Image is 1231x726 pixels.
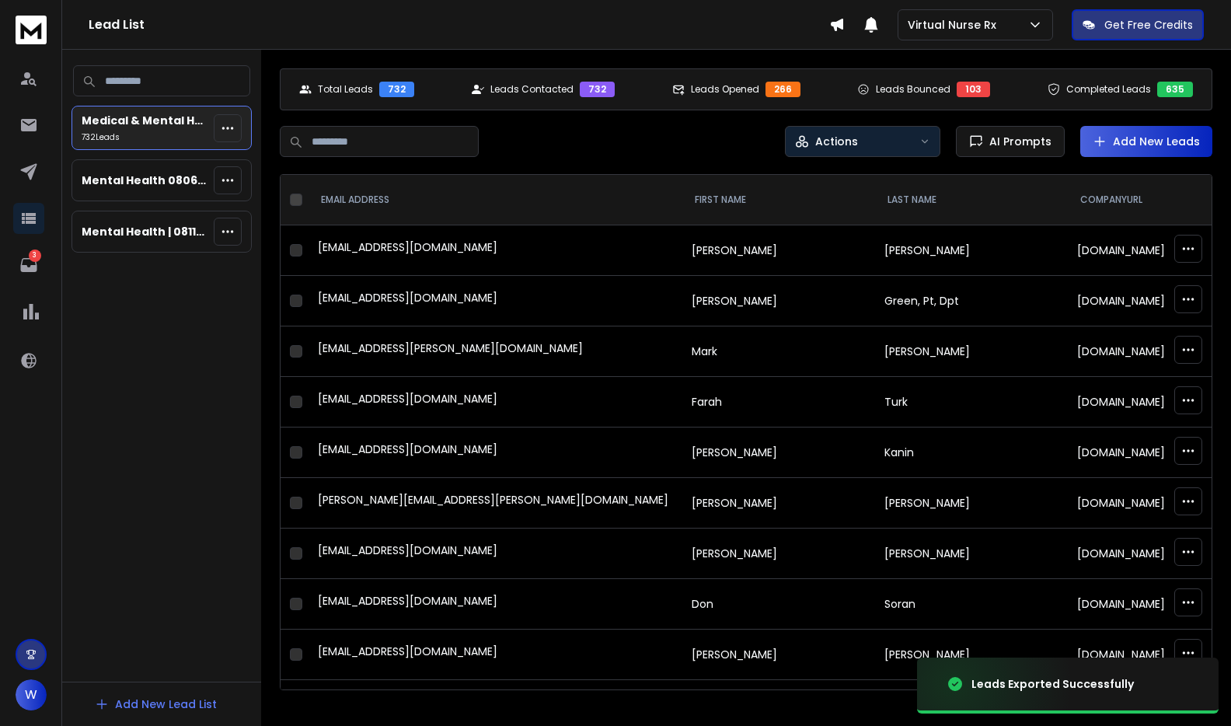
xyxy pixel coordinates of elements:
[318,593,673,615] div: [EMAIL_ADDRESS][DOMAIN_NAME]
[875,377,1068,428] td: Turk
[875,529,1068,579] td: [PERSON_NAME]
[1104,17,1193,33] p: Get Free Credits
[1068,326,1204,377] td: [DOMAIN_NAME]
[379,82,414,97] div: 732
[983,134,1051,149] span: AI Prompts
[682,276,875,326] td: [PERSON_NAME]
[956,126,1065,157] button: AI Prompts
[875,276,1068,326] td: Green, Pt, Dpt
[16,679,47,710] button: W
[682,478,875,529] td: [PERSON_NAME]
[318,644,673,665] div: [EMAIL_ADDRESS][DOMAIN_NAME]
[682,428,875,478] td: [PERSON_NAME]
[682,175,875,225] th: FIRST NAME
[876,83,950,96] p: Leads Bounced
[1068,377,1204,428] td: [DOMAIN_NAME]
[765,82,800,97] div: 266
[682,326,875,377] td: Mark
[13,250,44,281] a: 3
[1080,126,1212,157] button: Add New Leads
[1068,225,1204,276] td: [DOMAIN_NAME]
[875,428,1068,478] td: Kanin
[875,225,1068,276] td: [PERSON_NAME]
[815,134,858,149] p: Actions
[318,83,373,96] p: Total Leads
[82,113,207,128] p: Medical & Mental Health Practices
[875,326,1068,377] td: [PERSON_NAME]
[875,478,1068,529] td: [PERSON_NAME]
[682,377,875,428] td: Farah
[318,340,673,362] div: [EMAIL_ADDRESS][PERSON_NAME][DOMAIN_NAME]
[1066,83,1151,96] p: Completed Leads
[318,391,673,413] div: [EMAIL_ADDRESS][DOMAIN_NAME]
[580,82,615,97] div: 732
[82,173,207,188] p: Mental Health 08062025
[1068,428,1204,478] td: [DOMAIN_NAME]
[82,224,207,239] p: Mental Health | 08112025
[318,543,673,564] div: [EMAIL_ADDRESS][DOMAIN_NAME]
[318,442,673,463] div: [EMAIL_ADDRESS][DOMAIN_NAME]
[1068,579,1204,630] td: [DOMAIN_NAME]
[682,529,875,579] td: [PERSON_NAME]
[1072,9,1204,40] button: Get Free Credits
[875,175,1068,225] th: LAST NAME
[490,83,574,96] p: Leads Contacted
[16,16,47,44] img: logo
[1157,82,1193,97] div: 635
[682,225,875,276] td: [PERSON_NAME]
[29,250,41,262] p: 3
[89,16,829,34] h1: Lead List
[1068,478,1204,529] td: [DOMAIN_NAME]
[957,82,990,97] div: 103
[682,579,875,630] td: Don
[1068,630,1204,680] td: [DOMAIN_NAME]
[1068,175,1204,225] th: companyUrl
[318,290,673,312] div: [EMAIL_ADDRESS][DOMAIN_NAME]
[1093,134,1200,149] a: Add New Leads
[1068,276,1204,326] td: [DOMAIN_NAME]
[691,83,759,96] p: Leads Opened
[318,492,673,514] div: [PERSON_NAME][EMAIL_ADDRESS][PERSON_NAME][DOMAIN_NAME]
[82,131,207,143] p: 732 Lead s
[682,630,875,680] td: [PERSON_NAME]
[318,239,673,261] div: [EMAIL_ADDRESS][DOMAIN_NAME]
[309,175,682,225] th: EMAIL ADDRESS
[875,630,1068,680] td: [PERSON_NAME]
[908,17,1003,33] p: Virtual Nurse Rx
[1068,529,1204,579] td: [DOMAIN_NAME]
[971,676,1134,692] div: Leads Exported Successfully
[82,689,229,720] button: Add New Lead List
[875,579,1068,630] td: Soran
